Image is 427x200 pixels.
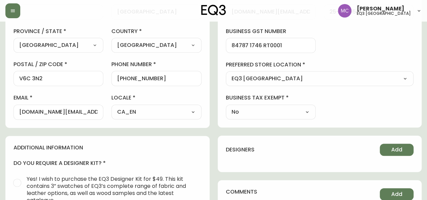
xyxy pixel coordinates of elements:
[111,28,201,35] label: country
[14,160,202,167] h4: do you require a designer kit?
[226,188,257,196] h4: comments
[380,144,413,156] button: Add
[14,28,103,35] label: province / state
[357,11,411,16] h5: eq3 [GEOGRAPHIC_DATA]
[14,61,103,68] label: postal / zip code
[338,4,351,18] img: 6dbdb61c5655a9a555815750a11666cc
[201,5,226,16] img: logo
[391,191,402,198] span: Add
[391,146,402,153] span: Add
[226,146,255,153] h4: designers
[14,94,103,102] label: email
[357,6,404,11] span: [PERSON_NAME]
[226,94,316,102] label: business tax exempt
[111,61,201,68] label: phone number
[226,61,414,68] label: preferred store location
[111,94,201,102] label: locale
[226,28,316,35] label: business gst number
[14,144,202,151] h4: additional information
